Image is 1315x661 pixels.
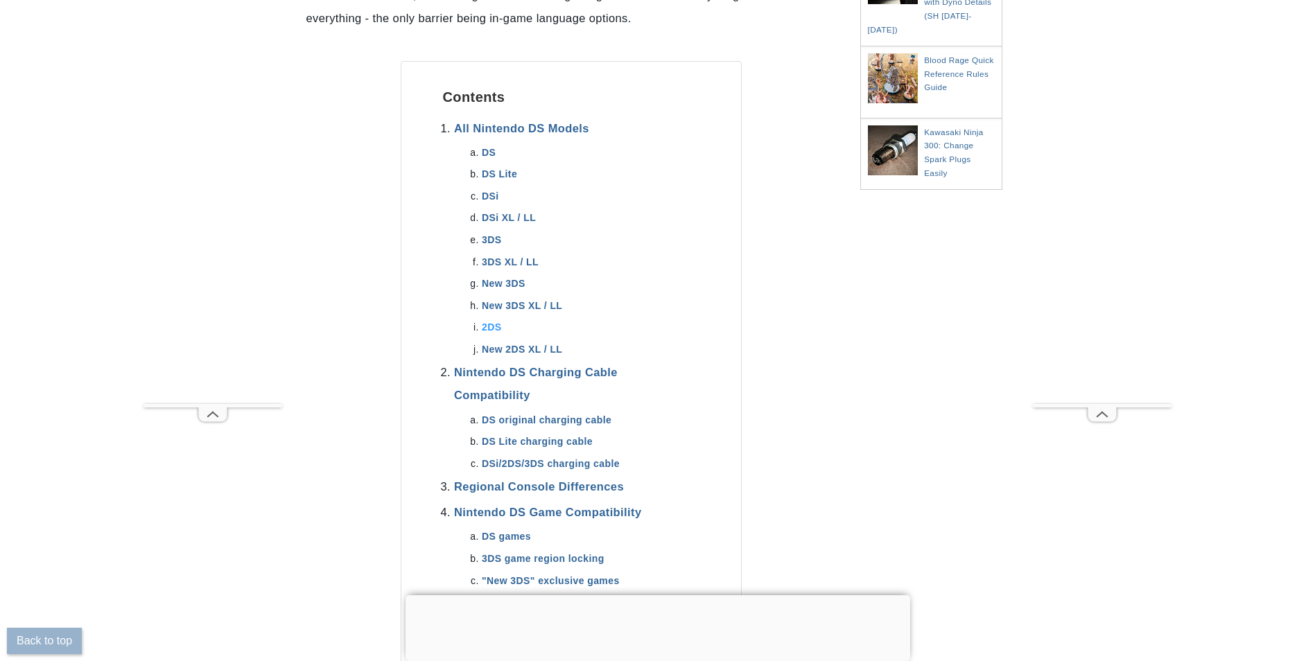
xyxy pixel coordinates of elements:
[482,414,611,425] a: DS original charging cable
[924,55,994,92] a: Blood Rage Quick Reference Rules Guide
[860,211,999,349] iframe: Advertisement
[482,321,501,333] a: 2DS
[443,89,699,105] h2: Contents
[454,122,589,134] a: All Nintendo DS Models
[143,33,282,404] iframe: Advertisement
[482,278,525,289] a: New 3DS
[482,575,620,586] a: "New 3DS" exclusive games
[454,366,618,401] a: Nintendo DS Charging Cable Compatibility
[482,191,499,202] a: DSi
[482,344,562,355] a: New 2DS XL / LL
[482,531,531,542] a: DS games
[868,53,921,103] img: Blood Rage Quick Reference Rules Guide
[1033,33,1172,404] iframe: Advertisement
[482,436,593,447] a: DS Lite charging cable
[482,168,517,179] a: DS Lite
[482,553,604,564] a: 3DS game region locking
[482,212,536,223] a: DSi XL / LL
[482,147,496,158] a: DS
[454,506,642,518] a: Nintendo DS Game Compatibility
[482,458,620,469] a: DSi/2DS/3DS charging cable
[406,595,910,658] iframe: Advertisement
[7,628,82,654] button: Back to top
[924,127,984,178] a: Kawasaki Ninja 300: Change Spark Plugs Easily
[868,125,921,175] img: Kawasaki Ninja 300: Change Spark Plugs Easily
[482,256,539,267] a: 3DS XL / LL
[454,480,624,493] a: Regional Console Differences
[482,234,501,245] a: 3DS
[482,300,562,311] a: New 3DS XL / LL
